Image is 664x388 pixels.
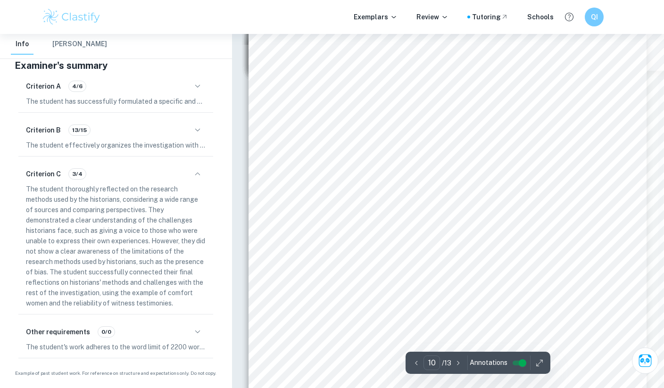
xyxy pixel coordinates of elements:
[15,58,217,73] h5: Examiner's summary
[11,34,33,55] button: Info
[26,125,61,135] h6: Criterion B
[297,289,583,297] span: those at the bottom of the social hierarchy who lack real voices and thus must be actively
[52,34,107,55] button: [PERSON_NAME]
[632,347,658,374] button: Ask Clai
[585,8,604,26] button: QI
[297,363,587,371] span: truths and multiple realities relative to the different parties concerned. The topic at hand in
[297,307,583,315] span: sought out. In these cases, oral testimonies may exist as the only resource available to the
[589,12,600,22] h6: QI
[442,358,451,368] p: / 13
[527,12,554,22] a: Schools
[11,370,221,377] span: Example of past student work. For reference on structure and expectations only. Do not copy.
[69,170,86,178] span: 3/4
[297,59,370,67] span: Exam Session: [DATE]
[297,160,589,168] span: salient aspect of the comfort women issue involves the question of witness testimonies and
[472,12,508,22] a: Tutoring
[297,197,576,205] span: documentary sources in favour of witness testimonies. However, it is worth noting that
[26,184,206,308] p: The student thoroughly reflected on the research methods used by the historians, considering a wi...
[69,126,90,134] span: 13/15
[297,83,379,92] span: Section 3: Reflection
[297,345,589,353] span: make an informed judgement. The study of history thus involves the existence of multiples
[98,328,115,336] span: 0/0
[26,140,206,150] p: The student effectively organizes the investigation with clear paragraphing and the use of headin...
[297,178,596,186] span: their reliability. In history, positivist historiography often focuses on a substantial reliance on
[470,358,507,368] span: Annotations
[69,82,86,91] span: 4/6
[354,12,398,22] p: Exemplars
[297,123,581,131] span: hegemonic and subversive narratives in history. In particular, I was able to reflect on the
[26,169,61,179] h6: Criterion C
[26,96,206,107] p: The student has successfully formulated a specific and appropriate question for the historical in...
[297,105,573,113] span: Over the course of my investigation, I was able to witness the challenges presented by
[297,215,587,223] span: official documents may easily be destroyed for the greater interest of susceptible parties as
[297,271,598,279] span: It can be challenging for historians to acknowledge and construct a narrative that accounts for
[26,81,61,91] h6: Criterion A
[297,234,553,242] span: done for instance, by the [DEMOGRAPHIC_DATA] in light of the Allied victory.
[297,141,581,149] span: value and limitation of sources and how this can challenge our construction of history. A
[297,326,585,334] span: socially disadvantaged. This leaves the historian to consider a range of sources in order to
[26,342,206,352] p: The student's work adheres to the word limit of 2200 words, as it is 2198 words long. The pages a...
[416,12,448,22] p: Review
[26,327,90,337] h6: Other requirements
[41,8,101,26] img: Clastify logo
[561,9,577,25] button: Help and Feedback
